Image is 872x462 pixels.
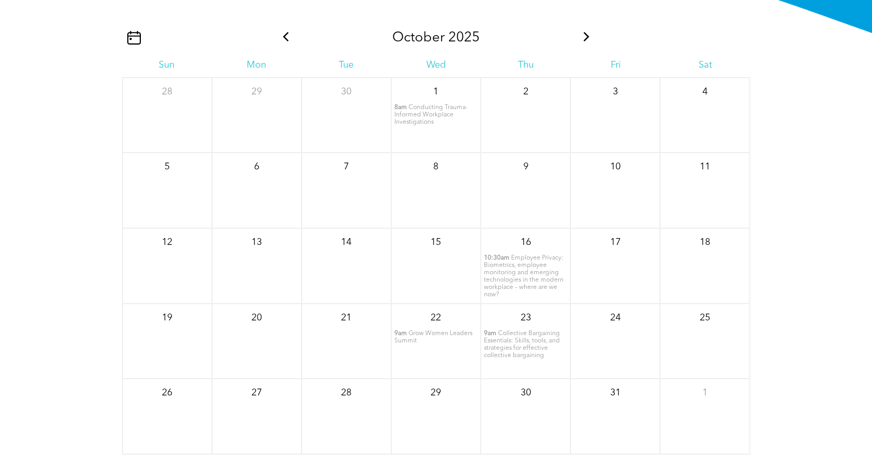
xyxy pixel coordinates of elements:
p: 28 [337,383,356,402]
span: Collective Bargaining Essentials: Skills, tools, and strategies for effective collective bargaining [484,330,560,359]
p: 1 [696,383,714,402]
div: Sun [122,59,212,71]
span: Conducting Trauma-Informed Workplace Investigations [394,104,468,125]
p: 11 [696,157,714,176]
p: 25 [696,308,714,327]
p: 6 [247,157,266,176]
span: 9am [484,330,496,337]
p: 12 [158,233,176,252]
p: 17 [606,233,625,252]
p: 10 [606,157,625,176]
p: 26 [158,383,176,402]
div: Sat [660,59,750,71]
p: 28 [158,82,176,101]
span: Grow Women Leaders Summit [394,330,472,344]
p: 19 [158,308,176,327]
p: 27 [247,383,266,402]
p: 23 [516,308,535,327]
p: 24 [606,308,625,327]
span: 9am [394,330,407,337]
p: 20 [247,308,266,327]
p: 21 [337,308,356,327]
p: 7 [337,157,356,176]
p: 2 [516,82,535,101]
div: Mon [212,59,301,71]
p: 9 [516,157,535,176]
div: Tue [301,59,391,71]
p: 3 [606,82,625,101]
span: Employee Privacy: Biometrics, employee monitoring and emerging technologies in the modern workpla... [484,255,564,298]
p: 14 [337,233,356,252]
p: 1 [426,82,445,101]
div: Thu [481,59,570,71]
p: 22 [426,308,445,327]
p: 30 [337,82,356,101]
p: 30 [516,383,535,402]
span: 10:30am [484,254,510,262]
p: 31 [606,383,625,402]
div: Fri [571,59,660,71]
p: 4 [696,82,714,101]
span: 2025 [448,31,480,45]
span: 8am [394,104,407,111]
p: 15 [426,233,445,252]
p: 16 [516,233,535,252]
p: 5 [158,157,176,176]
p: 8 [426,157,445,176]
span: October [392,31,445,45]
p: 13 [247,233,266,252]
div: Wed [391,59,481,71]
p: 29 [426,383,445,402]
p: 29 [247,82,266,101]
p: 18 [696,233,714,252]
